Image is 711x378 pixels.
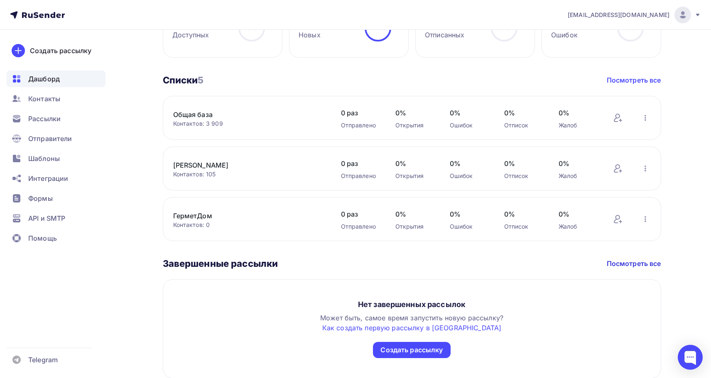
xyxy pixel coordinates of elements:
div: Открытия [395,222,433,231]
div: Жалоб [559,222,596,231]
span: 0% [450,159,488,168]
div: Отправлено [341,222,379,231]
span: 0% [395,209,433,219]
div: Ошибок [450,121,488,129]
div: Доступных [172,30,209,40]
span: 0% [559,159,596,168]
span: Формы [28,193,53,203]
span: Контакты [28,94,60,104]
span: Отправители [28,134,72,144]
h3: Списки [163,74,204,86]
div: Отписок [504,121,542,129]
div: Отписок [504,172,542,180]
span: 5 [198,75,203,85]
div: Создать рассылку [30,46,91,56]
a: Рассылки [7,110,105,127]
a: Отправители [7,130,105,147]
span: 0 раз [341,108,379,118]
div: Контактов: 0 [173,221,324,229]
a: [PERSON_NAME] [173,160,314,170]
span: Рассылки [28,114,61,124]
a: Как создать первую рассылку в [GEOGRAPHIC_DATA] [322,324,502,332]
div: Жалоб [559,172,596,180]
div: Нет завершенных рассылок [358,300,466,310]
span: 0% [450,108,488,118]
div: Контактов: 3 909 [173,119,324,128]
span: 0% [504,159,542,168]
span: Интеграции [28,173,68,183]
span: 0 раз [341,159,379,168]
div: Открытия [395,172,433,180]
div: Контактов: 105 [173,170,324,178]
div: Отписок [504,222,542,231]
span: 0% [395,159,433,168]
div: Отписанных [425,30,464,40]
a: Формы [7,190,105,207]
a: Посмотреть все [607,75,661,85]
h3: Завершенные рассылки [163,258,278,269]
a: Контакты [7,90,105,107]
span: 0% [559,108,596,118]
span: [EMAIL_ADDRESS][DOMAIN_NAME] [568,11,669,19]
div: Жалоб [559,121,596,129]
span: 0% [395,108,433,118]
span: 0% [504,209,542,219]
div: Ошибок [551,30,578,40]
span: Помощь [28,233,57,243]
a: Посмотреть все [607,259,661,268]
div: Новых [299,30,321,40]
a: Общая база [173,110,314,119]
div: Ошибок [450,172,488,180]
span: Может быть, самое время запустить новую рассылку? [320,314,503,332]
div: Отправлено [341,172,379,180]
div: Открытия [395,121,433,129]
div: Отправлено [341,121,379,129]
div: Ошибок [450,222,488,231]
span: Дашборд [28,74,60,84]
a: Дашборд [7,71,105,87]
span: 0% [504,108,542,118]
span: API и SMTP [28,213,65,223]
span: 0% [450,209,488,219]
a: Шаблоны [7,150,105,167]
span: 0 раз [341,209,379,219]
a: ГерметДом [173,211,314,221]
span: 0% [559,209,596,219]
a: [EMAIL_ADDRESS][DOMAIN_NAME] [568,7,701,23]
div: Создать рассылку [380,345,443,355]
span: Telegram [28,355,58,365]
span: Шаблоны [28,154,60,163]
